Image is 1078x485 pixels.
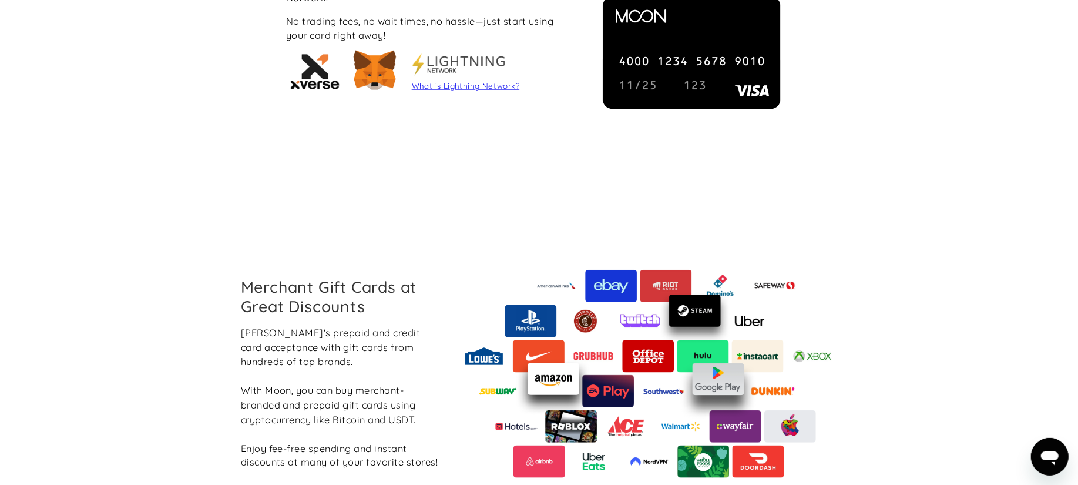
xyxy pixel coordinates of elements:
img: xVerse [286,48,345,95]
div: [PERSON_NAME]'s prepaid and credit card acceptance with gift cards from hundreds of top brands. W... [241,326,441,470]
img: Moon's vast catalog of merchant gift cards [458,270,839,478]
img: Metamask [412,53,506,76]
img: Metamask [348,45,401,98]
a: What is Lightning Network? [412,81,519,91]
div: No trading fees, no wait times, no hassle—just start using your card right away! [286,14,573,43]
iframe: Button to launch messaging window [1031,438,1069,476]
h2: Merchant Gift Cards at Great Discounts [241,277,441,315]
